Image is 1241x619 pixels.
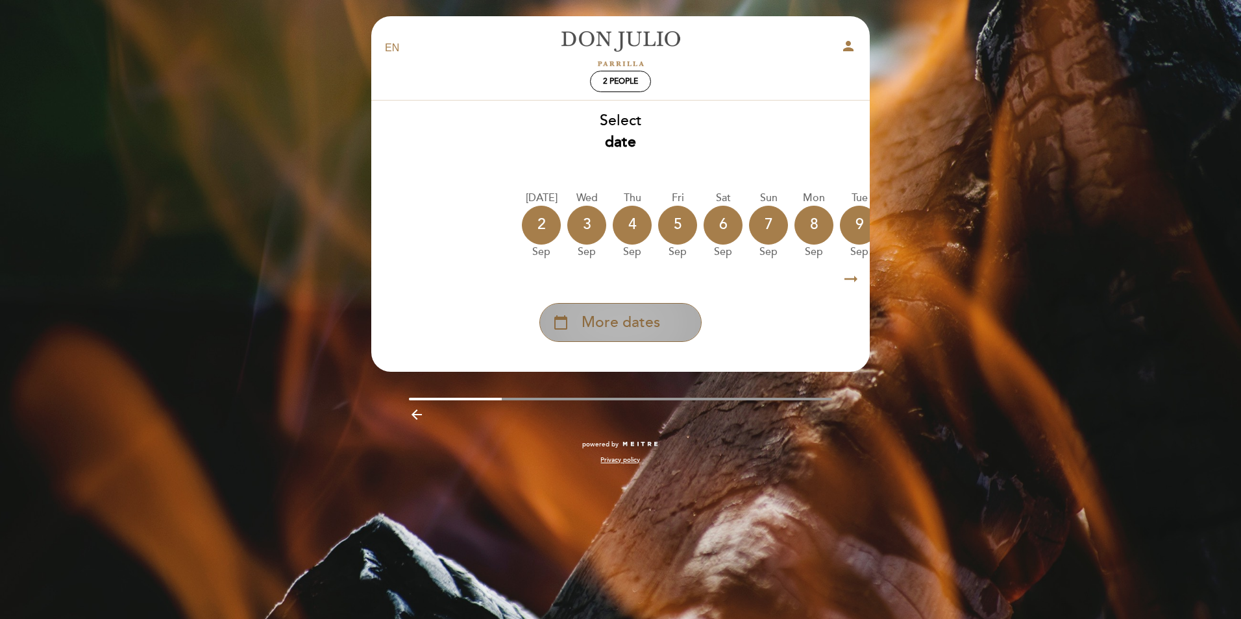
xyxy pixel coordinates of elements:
[582,440,619,449] span: powered by
[613,191,652,206] div: Thu
[567,191,606,206] div: Wed
[841,38,856,58] button: person
[840,191,879,206] div: Tue
[840,206,879,245] div: 9
[522,245,561,260] div: Sep
[582,440,659,449] a: powered by
[600,455,640,465] a: Privacy policy
[749,206,788,245] div: 7
[582,312,660,334] span: More dates
[553,311,569,334] i: calendar_today
[658,206,697,245] div: 5
[539,30,702,66] a: [PERSON_NAME]
[704,206,743,245] div: 6
[605,133,636,151] b: date
[704,245,743,260] div: Sep
[567,206,606,245] div: 3
[567,245,606,260] div: Sep
[794,206,833,245] div: 8
[603,77,638,86] span: 2 people
[622,441,659,448] img: MEITRE
[522,191,561,206] div: [DATE]
[841,38,856,54] i: person
[371,110,870,153] div: Select
[658,245,697,260] div: Sep
[613,206,652,245] div: 4
[840,245,879,260] div: Sep
[794,245,833,260] div: Sep
[749,245,788,260] div: Sep
[841,265,861,293] i: arrow_right_alt
[749,191,788,206] div: Sun
[794,191,833,206] div: Mon
[613,245,652,260] div: Sep
[409,407,424,422] i: arrow_backward
[704,191,743,206] div: Sat
[658,191,697,206] div: Fri
[522,206,561,245] div: 2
